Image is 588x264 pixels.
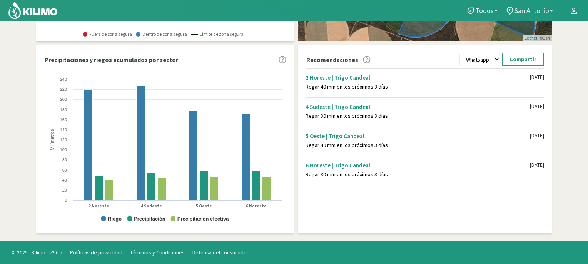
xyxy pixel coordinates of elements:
[62,178,67,182] text: 40
[502,53,544,66] button: Compartir
[70,249,122,256] a: Políticas de privacidad
[65,198,67,202] text: 0
[45,55,178,64] p: Precipitaciones y riegos acumulados por sector
[306,171,530,178] div: Regar 30 mm en los próximos 3 días
[130,249,185,256] a: Términos y Condiciones
[306,132,530,140] div: 5 Oeste | Trigo Candeal
[306,103,530,110] div: 4 Sudeste | Trigo Candeal
[8,1,58,20] img: Kilimo
[306,74,530,81] div: 2 Noreste | Trigo Candeal
[60,147,67,152] text: 100
[530,132,544,139] div: [DATE]
[60,77,67,82] text: 240
[306,55,358,64] p: Recomendaciones
[543,36,550,40] a: Esri
[523,35,552,42] div: | ©
[306,84,530,90] div: Regar 40 mm en los próximos 3 días
[306,113,530,119] div: Regar 30 mm en los próximos 3 días
[246,203,267,209] text: 6 Noreste
[196,203,212,209] text: 5 Oeste
[50,129,55,150] text: Milímetros
[530,74,544,80] div: [DATE]
[60,117,67,122] text: 160
[191,32,244,37] span: Límite de zona segura
[108,216,122,222] text: Riego
[525,36,537,40] a: Leaflet
[177,216,229,222] text: Precipitación efectiva
[509,55,536,64] p: Compartir
[306,162,530,169] div: 6 Noreste | Trigo Candeal
[8,249,66,257] span: © 2025 - Kilimo - v2.6.7
[89,203,109,209] text: 2 Noreste
[141,203,162,209] text: 4 Sudeste
[306,142,530,149] div: Regar 40 mm en los próximos 3 días
[530,103,544,110] div: [DATE]
[60,97,67,102] text: 200
[514,7,549,15] span: San Antonio
[60,137,67,142] text: 120
[60,127,67,132] text: 140
[475,7,494,15] span: Todos
[62,188,67,192] text: 20
[136,32,187,37] span: Dentro de zona segura
[60,107,67,112] text: 180
[62,157,67,162] text: 80
[530,162,544,168] div: [DATE]
[60,87,67,92] text: 220
[134,216,165,222] text: Precipitación
[62,168,67,172] text: 60
[83,32,132,37] span: Fuera de zona segura
[192,249,249,256] a: Defensa del consumidor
